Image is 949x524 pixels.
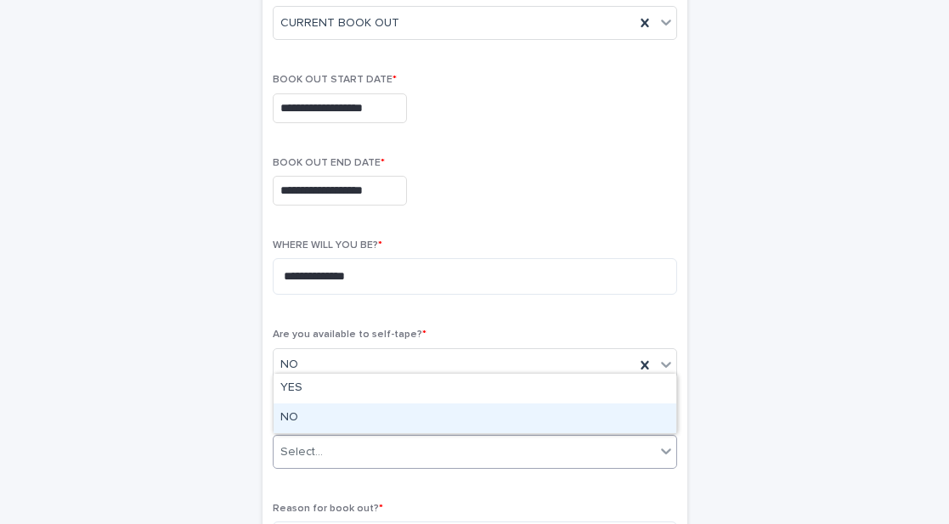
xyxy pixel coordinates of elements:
[273,158,385,168] span: BOOK OUT END DATE
[280,443,323,461] div: Select...
[273,330,426,340] span: Are you available to self-tape?
[274,403,676,433] div: NO
[273,504,383,514] span: Reason for book out?
[280,356,298,374] span: NO
[274,374,676,403] div: YES
[273,240,382,251] span: WHERE WILL YOU BE?
[280,14,399,32] span: CURRENT BOOK OUT
[273,75,397,85] span: BOOK OUT START DATE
